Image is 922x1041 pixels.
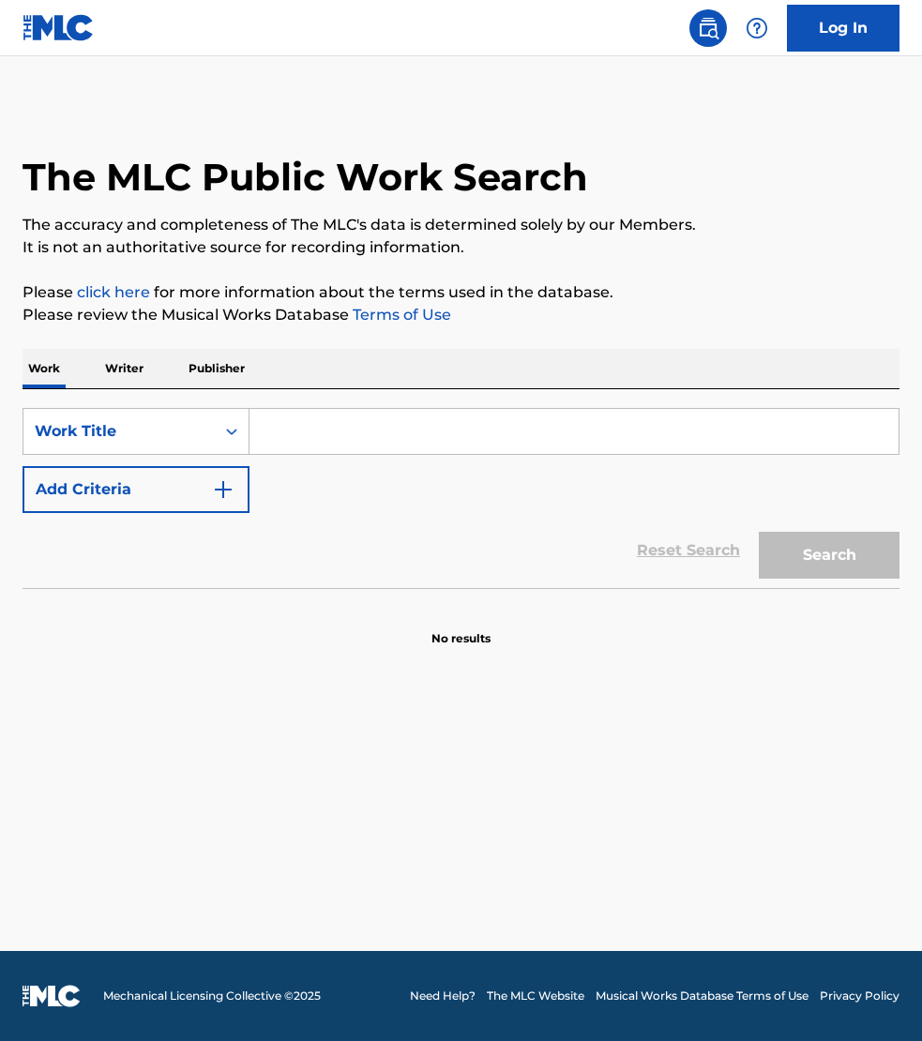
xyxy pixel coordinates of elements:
p: Writer [99,349,149,388]
a: Log In [787,5,899,52]
p: Please for more information about the terms used in the database. [23,281,899,304]
div: Help [738,9,776,47]
a: Privacy Policy [820,988,899,1004]
span: Mechanical Licensing Collective © 2025 [103,988,321,1004]
img: logo [23,985,81,1007]
button: Add Criteria [23,466,249,513]
p: Work [23,349,66,388]
a: Need Help? [410,988,476,1004]
a: Terms of Use [349,306,451,324]
img: MLC Logo [23,14,95,41]
img: help [746,17,768,39]
p: It is not an authoritative source for recording information. [23,236,899,259]
a: Public Search [689,9,727,47]
p: Publisher [183,349,250,388]
img: search [697,17,719,39]
img: 9d2ae6d4665cec9f34b9.svg [212,478,234,501]
a: The MLC Website [487,988,584,1004]
a: click here [77,283,150,301]
a: Musical Works Database Terms of Use [596,988,809,1004]
form: Search Form [23,408,899,588]
p: Please review the Musical Works Database [23,304,899,326]
h1: The MLC Public Work Search [23,154,588,201]
div: Work Title [35,420,204,443]
p: The accuracy and completeness of The MLC's data is determined solely by our Members. [23,214,899,236]
p: No results [431,608,491,647]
